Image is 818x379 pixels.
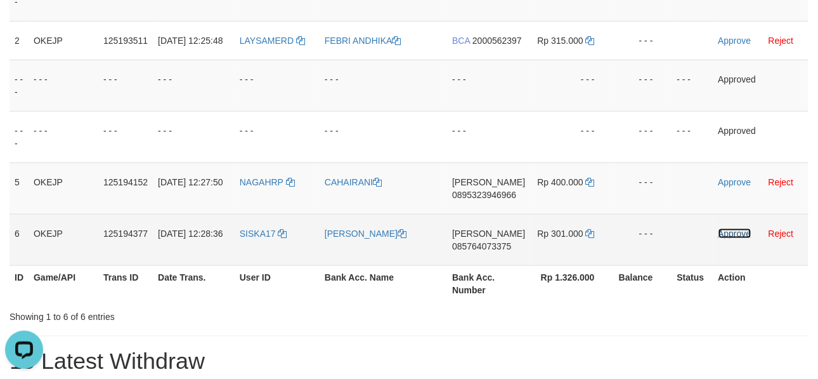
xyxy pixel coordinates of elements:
a: CAHAIRANI [325,177,382,187]
a: [PERSON_NAME] [325,229,406,239]
a: Reject [769,229,794,239]
td: - - - [320,60,447,111]
th: Action [713,265,808,302]
td: OKEJP [29,163,98,214]
span: [PERSON_NAME] [452,177,525,187]
td: - - - [614,214,672,265]
div: Showing 1 to 6 of 6 entries [10,305,332,323]
td: - - - [98,111,153,163]
a: Approve [718,177,751,187]
button: Open LiveChat chat widget [5,5,43,43]
td: 5 [10,163,29,214]
a: Approve [718,229,751,239]
td: - - - [672,60,713,111]
a: Copy 301000 to clipboard [586,229,595,239]
td: - - - [153,111,235,163]
span: BCA [452,36,470,46]
td: - - - [614,111,672,163]
span: [DATE] 12:25:48 [158,36,223,46]
a: Copy 400000 to clipboard [586,177,595,187]
a: Reject [769,36,794,46]
th: Balance [614,265,672,302]
td: - - - [235,111,320,163]
th: ID [10,265,29,302]
a: FEBRI ANDHIKA [325,36,401,46]
th: Rp 1.326.000 [530,265,613,302]
span: [PERSON_NAME] [452,229,525,239]
span: Copy 2000562397 to clipboard [472,36,522,46]
span: Rp 301.000 [538,229,583,239]
a: SISKA17 [240,229,287,239]
td: OKEJP [29,21,98,60]
td: - - - [614,21,672,60]
td: - - - [530,60,613,111]
a: Approve [718,36,751,46]
a: NAGAHRP [240,177,295,187]
td: - - - [29,111,98,163]
td: - - - [672,111,713,163]
span: [DATE] 12:27:50 [158,177,223,187]
h1: 15 Latest Withdraw [10,349,808,375]
td: - - - [614,163,672,214]
th: Trans ID [98,265,153,302]
span: 125193511 [103,36,148,46]
span: Copy 085764073375 to clipboard [452,241,511,251]
td: - - - [235,60,320,111]
span: [DATE] 12:28:36 [158,229,223,239]
td: - - - [29,60,98,111]
td: 2 [10,21,29,60]
td: - - - [98,60,153,111]
span: SISKA17 [240,229,276,239]
span: Copy 0895323946966 to clipboard [452,190,516,200]
span: 125194377 [103,229,148,239]
td: OKEJP [29,214,98,265]
th: User ID [235,265,320,302]
td: - - - [153,60,235,111]
span: Rp 400.000 [538,177,583,187]
td: - - - [530,111,613,163]
th: Game/API [29,265,98,302]
span: NAGAHRP [240,177,283,187]
td: Approved [713,111,808,163]
td: - - - [614,60,672,111]
td: - - - [10,111,29,163]
a: Copy 315000 to clipboard [586,36,595,46]
th: Date Trans. [153,265,235,302]
td: Approved [713,60,808,111]
td: - - - [320,111,447,163]
span: LAYSAMERD [240,36,294,46]
a: Reject [769,177,794,187]
td: 6 [10,214,29,265]
td: - - - [10,60,29,111]
td: - - - [447,111,530,163]
span: 125194152 [103,177,148,187]
td: - - - [447,60,530,111]
a: LAYSAMERD [240,36,305,46]
th: Bank Acc. Name [320,265,447,302]
th: Status [672,265,713,302]
th: Bank Acc. Number [447,265,530,302]
span: Rp 315.000 [538,36,583,46]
